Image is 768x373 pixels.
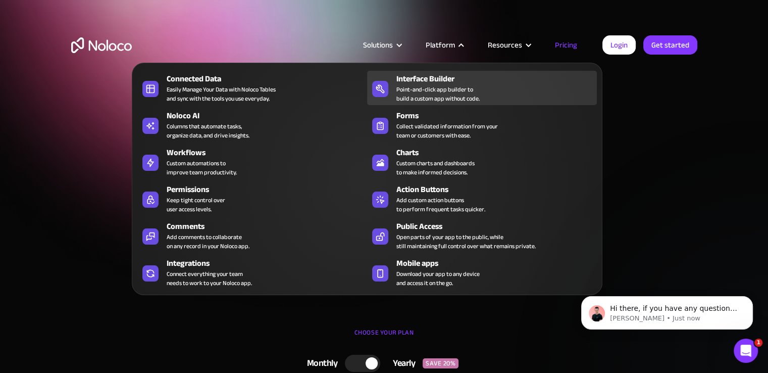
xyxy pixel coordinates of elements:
span: Download your app to any device and access it on the go. [396,269,480,288]
div: CHOOSE YOUR PLAN [71,325,697,350]
div: Open parts of your app to the public, while still maintaining full control over what remains priv... [396,232,536,251]
div: Mobile apps [396,257,601,269]
a: PermissionsKeep tight control overuser access levels. [137,181,367,216]
div: Comments [167,220,372,232]
div: Workflows [167,147,372,159]
div: Integrations [167,257,372,269]
span: 1 [754,339,762,347]
div: Noloco AI [167,110,372,122]
div: SAVE 20% [423,358,458,368]
div: Point-and-click app builder to build a custom app without code. [396,85,480,103]
div: Action Buttons [396,183,601,196]
a: ChartsCustom charts and dashboardsto make informed decisions. [367,145,597,179]
div: Platform [426,38,455,52]
a: home [71,37,132,53]
h1: Flexible Pricing Designed for Business [71,86,697,147]
div: Monthly [294,356,345,371]
a: Noloco AIColumns that automate tasks,organize data, and drive insights. [137,108,367,142]
div: Charts [396,147,601,159]
nav: Platform [132,49,602,295]
div: Add comments to collaborate on any record in your Noloco app. [167,232,249,251]
div: Forms [396,110,601,122]
a: IntegrationsConnect everything your teamneeds to work to your Noloco app. [137,255,367,290]
div: Custom automations to improve team productivity. [167,159,237,177]
a: FormsCollect validated information from yourteam or customers with ease. [367,108,597,142]
h2: Grow your business at any stage with tiered pricing plans that fit your needs. [71,157,697,187]
iframe: Intercom live chat [734,339,758,363]
a: Login [602,35,636,55]
a: Public AccessOpen parts of your app to the public, whilestill maintaining full control over what ... [367,218,597,253]
div: Yearly [380,356,423,371]
div: Permissions [167,183,372,196]
a: Get started [643,35,697,55]
div: Easily Manage Your Data with Noloco Tables and sync with the tools you use everyday. [167,85,276,103]
a: Pricing [542,38,590,52]
a: WorkflowsCustom automations toimprove team productivity. [137,145,367,179]
div: Keep tight control over user access levels. [167,196,225,214]
div: Collect validated information from your team or customers with ease. [396,122,498,140]
div: Resources [488,38,522,52]
div: Interface Builder [396,73,601,85]
a: CommentsAdd comments to collaborateon any record in your Noloco app. [137,218,367,253]
div: Custom charts and dashboards to make informed decisions. [396,159,475,177]
div: Connected Data [167,73,372,85]
iframe: Intercom notifications message [566,275,768,346]
div: Columns that automate tasks, organize data, and drive insights. [167,122,249,140]
div: Add custom action buttons to perform frequent tasks quicker. [396,196,485,214]
a: Mobile appsDownload your app to any deviceand access it on the go. [367,255,597,290]
a: Action ButtonsAdd custom action buttonsto perform frequent tasks quicker. [367,181,597,216]
div: Connect everything your team needs to work to your Noloco app. [167,269,252,288]
div: Solutions [350,38,413,52]
div: Public Access [396,220,601,232]
a: Connected DataEasily Manage Your Data with Noloco Tablesand sync with the tools you use everyday. [137,71,367,105]
a: Interface BuilderPoint-and-click app builder tobuild a custom app without code. [367,71,597,105]
div: Resources [475,38,542,52]
div: Platform [413,38,475,52]
div: Solutions [363,38,393,52]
